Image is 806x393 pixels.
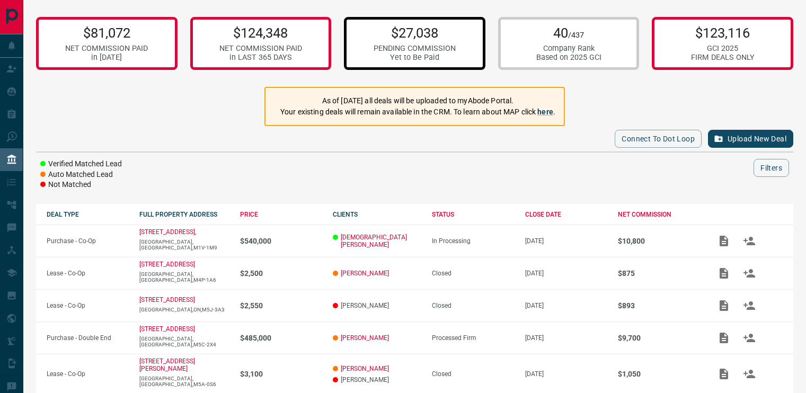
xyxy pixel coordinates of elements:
p: [GEOGRAPHIC_DATA],[GEOGRAPHIC_DATA],M4P-1A6 [139,271,229,283]
div: Company Rank [536,44,601,53]
p: [GEOGRAPHIC_DATA],[GEOGRAPHIC_DATA],M1V-1M9 [139,239,229,251]
li: Not Matched [40,180,122,190]
span: Match Clients [737,334,762,341]
div: Closed [432,370,514,378]
a: [STREET_ADDRESS] [139,261,195,268]
a: [STREET_ADDRESS], [139,228,196,236]
p: [GEOGRAPHIC_DATA],ON,M5J-3A3 [139,307,229,312]
a: [STREET_ADDRESS] [139,296,195,303]
a: [STREET_ADDRESS] [139,325,195,333]
p: [PERSON_NAME] [333,302,421,309]
li: Verified Matched Lead [40,159,122,169]
a: [STREET_ADDRESS][PERSON_NAME] [139,358,195,372]
p: $27,038 [374,25,456,41]
li: Auto Matched Lead [40,169,122,180]
button: Upload New Deal [708,130,793,148]
div: NET COMMISSION PAID [219,44,302,53]
a: here [537,108,553,116]
span: Add / View Documents [711,269,737,276]
span: Add / View Documents [711,334,737,341]
p: Lease - Co-Op [47,270,129,277]
div: Closed [432,270,514,277]
p: $893 [618,301,700,310]
div: NET COMMISSION [618,211,700,218]
p: $10,800 [618,237,700,245]
div: CLIENTS [333,211,421,218]
span: Add / View Documents [711,237,737,244]
div: FULL PROPERTY ADDRESS [139,211,229,218]
p: [DATE] [525,270,607,277]
p: $3,100 [240,370,322,378]
a: [PERSON_NAME] [341,270,389,277]
p: [GEOGRAPHIC_DATA],[GEOGRAPHIC_DATA],M5C-2X4 [139,336,229,347]
div: Based on 2025 GCI [536,53,601,62]
p: $1,050 [618,370,700,378]
span: Match Clients [737,370,762,377]
div: GCI 2025 [691,44,755,53]
button: Connect to Dot Loop [615,130,702,148]
div: DEAL TYPE [47,211,129,218]
p: $540,000 [240,237,322,245]
p: $123,116 [691,25,755,41]
p: Purchase - Double End [47,334,129,342]
span: Match Clients [737,237,762,244]
span: Match Clients [737,269,762,276]
p: $485,000 [240,334,322,342]
p: [GEOGRAPHIC_DATA],[GEOGRAPHIC_DATA],M5A-0S6 [139,376,229,387]
span: Add / View Documents [711,370,737,377]
div: NET COMMISSION PAID [65,44,148,53]
p: [DATE] [525,334,607,342]
div: PENDING COMMISSION [374,44,456,53]
div: In Processing [432,237,514,245]
p: Lease - Co-Op [47,302,129,309]
p: $9,700 [618,334,700,342]
div: FIRM DEALS ONLY [691,53,755,62]
p: $81,072 [65,25,148,41]
p: [PERSON_NAME] [333,376,421,383]
div: Yet to Be Paid [374,53,456,62]
p: $2,500 [240,269,322,278]
button: Filters [754,159,789,177]
a: [PERSON_NAME] [341,365,389,372]
p: 40 [536,25,601,41]
p: [DATE] [525,302,607,309]
span: Match Clients [737,301,762,309]
p: $2,550 [240,301,322,310]
p: Lease - Co-Op [47,370,129,378]
div: PRICE [240,211,322,218]
div: Processed Firm [432,334,514,342]
div: Closed [432,302,514,309]
p: [DATE] [525,237,607,245]
p: [DATE] [525,370,607,378]
span: Add / View Documents [711,301,737,309]
p: As of [DATE] all deals will be uploaded to myAbode Portal. [280,95,555,106]
p: $124,348 [219,25,302,41]
a: [DEMOGRAPHIC_DATA][PERSON_NAME] [341,234,421,248]
span: /437 [568,31,584,40]
p: Purchase - Co-Op [47,237,129,245]
div: CLOSE DATE [525,211,607,218]
p: $875 [618,269,700,278]
p: Your existing deals will remain available in the CRM. To learn about MAP click . [280,106,555,118]
div: in LAST 365 DAYS [219,53,302,62]
a: [PERSON_NAME] [341,334,389,342]
div: in [DATE] [65,53,148,62]
div: STATUS [432,211,514,218]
